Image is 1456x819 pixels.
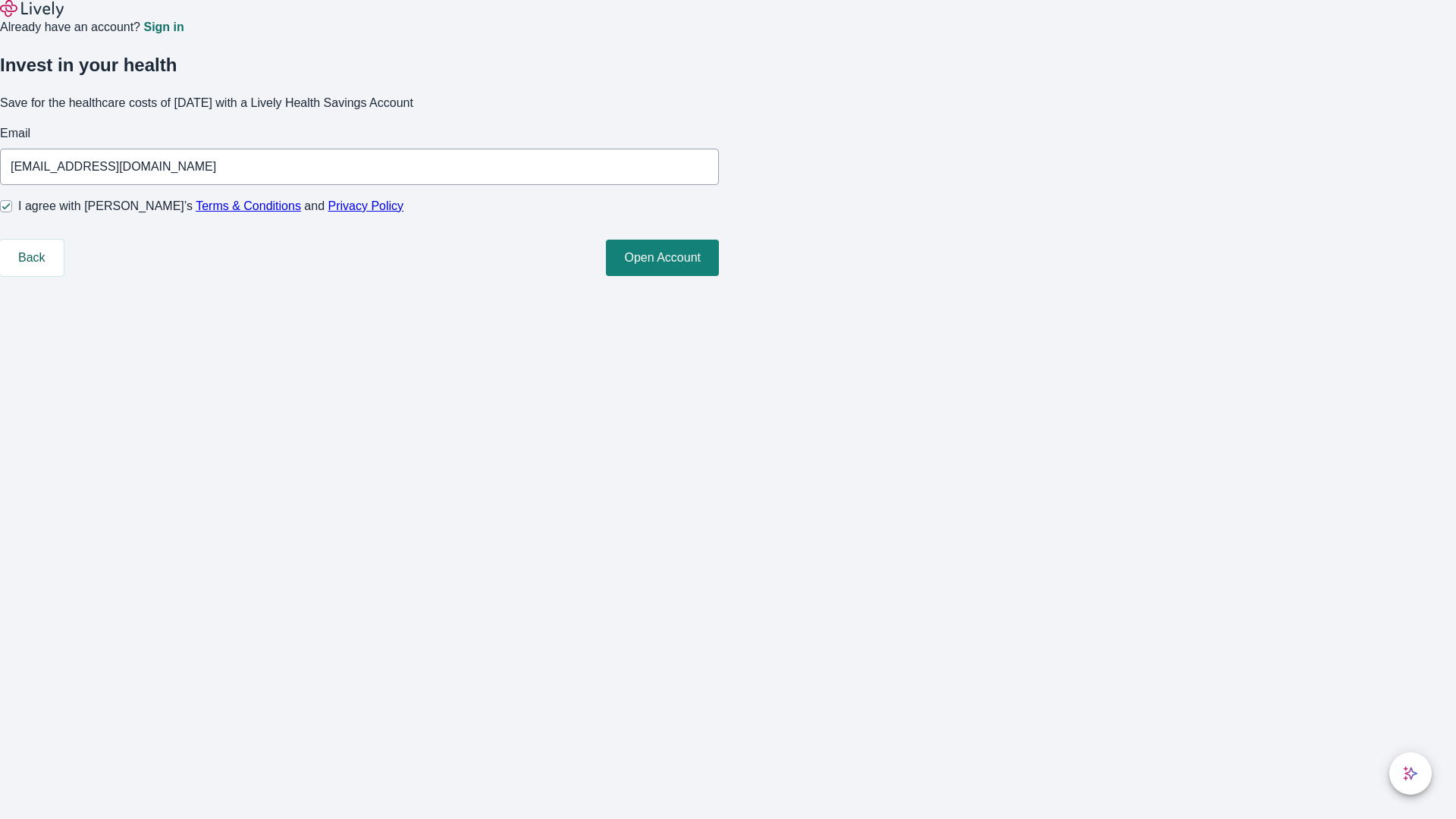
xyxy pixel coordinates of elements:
svg: Lively AI Assistant [1403,766,1418,781]
a: Privacy Policy [328,199,404,212]
a: Terms & Conditions [196,199,301,212]
button: Open Account [606,240,719,276]
a: Sign in [143,21,184,33]
span: I agree with [PERSON_NAME]’s and [18,197,403,215]
button: chat [1389,752,1432,795]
